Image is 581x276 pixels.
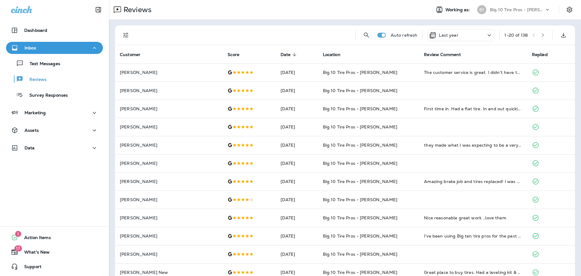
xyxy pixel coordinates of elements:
p: Reviews [23,77,47,83]
div: they made what I was expecting to be a very expensive process as pleasant as possible and much mo... [424,142,522,148]
td: [DATE] [276,227,318,245]
p: [PERSON_NAME] [120,179,218,184]
span: Big 10 Tire Pros - [PERSON_NAME] [323,124,397,130]
button: 1Action Items [6,231,103,244]
td: [DATE] [276,245,318,263]
td: [DATE] [276,118,318,136]
span: Replied [532,52,556,57]
span: Customer [120,52,148,57]
span: Location [323,52,340,57]
p: Marketing [25,110,46,115]
p: [PERSON_NAME] [120,215,218,220]
button: Inbox [6,42,103,54]
p: Dashboard [24,28,47,33]
span: Review Comment [424,52,461,57]
button: Collapse Sidebar [90,4,107,16]
span: Action Items [18,235,51,242]
span: Big 10 Tire Pros - [PERSON_NAME] [323,161,397,166]
button: 17What's New [6,246,103,258]
td: [DATE] [276,63,318,81]
p: [PERSON_NAME] [120,106,218,111]
span: Working as: [445,7,471,12]
div: The customer service is great. I didn't have to wait all day to get my car back and I was satisfi... [424,69,522,75]
button: Data [6,142,103,154]
button: Search Reviews [360,29,373,41]
button: Settings [564,4,575,15]
p: [PERSON_NAME] [120,197,218,202]
p: [PERSON_NAME] [120,252,218,257]
span: What's New [18,250,50,257]
span: Replied [532,52,548,57]
p: Last year [439,33,458,38]
p: Big 10 Tire Pros - [PERSON_NAME] [490,7,544,12]
button: Survey Responses [6,88,103,101]
p: [PERSON_NAME] [120,143,218,148]
span: Big 10 Tire Pros - [PERSON_NAME] [323,106,397,111]
span: Big 10 Tire Pros - [PERSON_NAME] [323,88,397,93]
div: B1 [477,5,486,14]
span: Big 10 Tire Pros - [PERSON_NAME] [323,179,397,184]
button: Export as CSV [557,29,570,41]
td: [DATE] [276,100,318,118]
button: Reviews [6,73,103,85]
button: Filters [120,29,132,41]
span: Score [228,52,247,57]
span: Date [281,52,291,57]
span: Big 10 Tire Pros - [PERSON_NAME] [323,233,397,239]
span: Date [281,52,299,57]
div: First time in. Had a flat tire. In and out quickly❣️ [424,106,522,112]
span: Big 10 Tire Pros - [PERSON_NAME] [323,70,397,75]
p: Auto refresh [391,33,418,38]
span: Big 10 Tire Pros - [PERSON_NAME] [323,197,397,202]
p: [PERSON_NAME] New [120,270,218,275]
span: Big 10 Tire Pros - [PERSON_NAME] [323,251,397,257]
div: Nice reasonable great work ..love them [424,215,522,221]
span: 1 [15,231,21,237]
span: 17 [14,245,22,251]
span: Big 10 Tire Pros - [PERSON_NAME] [323,215,397,221]
p: Text Messages [24,61,60,67]
span: Big 10 Tire Pros - [PERSON_NAME] [323,270,397,275]
div: Amazing brake job and tires replaced! I was well aware my brakes were ROUGH and had been expectin... [424,178,522,185]
span: Location [323,52,348,57]
p: [PERSON_NAME] [120,234,218,238]
div: I've been using Big ten tire pros for the past 3 years and I've had nothing but excellent service. [424,233,522,239]
button: Marketing [6,107,103,119]
td: [DATE] [276,172,318,191]
div: Great place to buy tires. Had a leveling kit & 4 tires put on my truck & everything went smoothly... [424,269,522,275]
td: [DATE] [276,154,318,172]
p: Assets [25,128,39,133]
p: [PERSON_NAME] [120,88,218,93]
button: Text Messages [6,57,103,70]
span: Review Comment [424,52,469,57]
div: 1 - 20 of 138 [504,33,528,38]
p: [PERSON_NAME] [120,70,218,75]
button: Dashboard [6,24,103,36]
p: Survey Responses [23,93,68,98]
p: [PERSON_NAME] [120,161,218,166]
p: Reviews [121,5,152,14]
td: [DATE] [276,191,318,209]
span: Customer [120,52,140,57]
button: Assets [6,124,103,136]
td: [DATE] [276,209,318,227]
span: Score [228,52,239,57]
button: Support [6,261,103,273]
span: Support [18,264,41,271]
td: [DATE] [276,136,318,154]
p: [PERSON_NAME] [120,125,218,129]
span: Big 10 Tire Pros - [PERSON_NAME] [323,142,397,148]
p: Inbox [25,45,36,50]
p: Data [25,145,35,150]
td: [DATE] [276,81,318,100]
